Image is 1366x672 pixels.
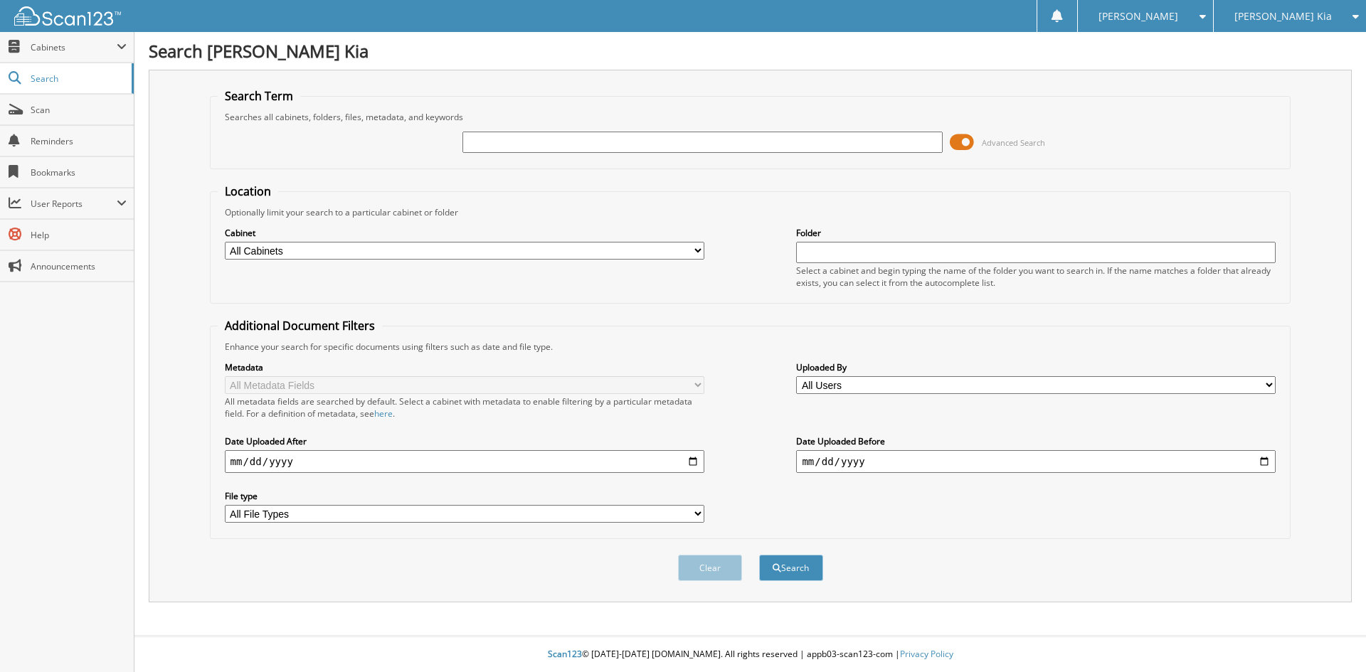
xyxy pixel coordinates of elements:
[31,229,127,241] span: Help
[31,260,127,272] span: Announcements
[796,265,1276,289] div: Select a cabinet and begin typing the name of the folder you want to search in. If the name match...
[218,111,1283,123] div: Searches all cabinets, folders, files, metadata, and keywords
[548,648,582,660] span: Scan123
[218,88,300,104] legend: Search Term
[1234,12,1332,21] span: [PERSON_NAME] Kia
[796,450,1276,473] input: end
[225,490,704,502] label: File type
[31,198,117,210] span: User Reports
[31,41,117,53] span: Cabinets
[796,361,1276,373] label: Uploaded By
[31,73,125,85] span: Search
[982,137,1045,148] span: Advanced Search
[31,166,127,178] span: Bookmarks
[225,450,704,473] input: start
[218,183,278,199] legend: Location
[225,435,704,447] label: Date Uploaded After
[796,435,1276,447] label: Date Uploaded Before
[225,361,704,373] label: Metadata
[900,648,953,660] a: Privacy Policy
[374,407,393,420] a: here
[218,318,382,334] legend: Additional Document Filters
[225,395,704,420] div: All metadata fields are searched by default. Select a cabinet with metadata to enable filtering b...
[225,227,704,239] label: Cabinet
[218,341,1283,353] div: Enhance your search for specific documents using filters such as date and file type.
[759,555,823,581] button: Search
[14,6,121,26] img: scan123-logo-white.svg
[31,104,127,116] span: Scan
[31,135,127,147] span: Reminders
[134,637,1366,672] div: © [DATE]-[DATE] [DOMAIN_NAME]. All rights reserved | appb03-scan123-com |
[1098,12,1178,21] span: [PERSON_NAME]
[218,206,1283,218] div: Optionally limit your search to a particular cabinet or folder
[678,555,742,581] button: Clear
[796,227,1276,239] label: Folder
[149,39,1352,63] h1: Search [PERSON_NAME] Kia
